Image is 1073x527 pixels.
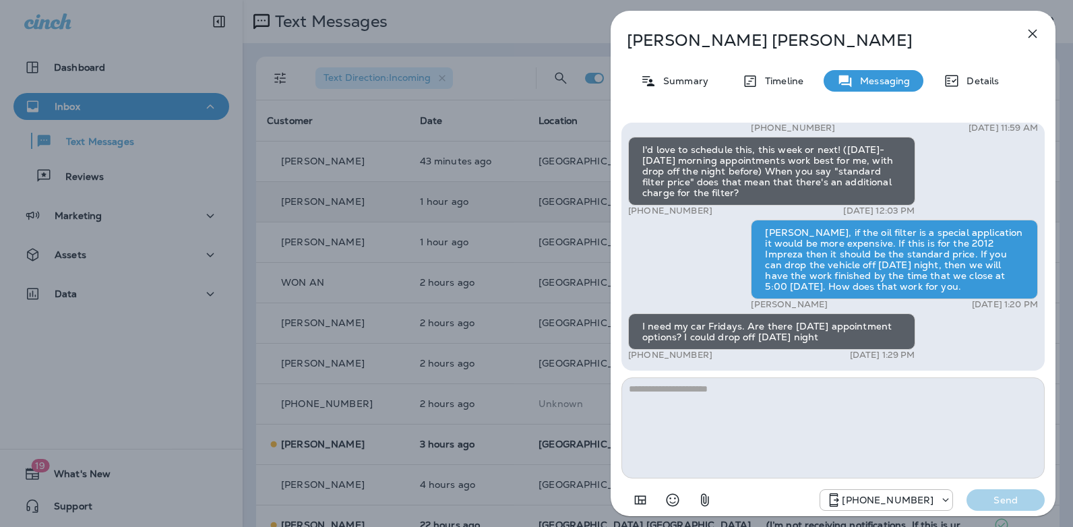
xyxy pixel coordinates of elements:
[628,313,915,350] div: I need my car Fridays. Are there [DATE] appointment options? I could drop off [DATE] night
[628,137,915,206] div: I'd love to schedule this, this week or next! ([DATE]-[DATE] morning appointments work best for m...
[960,75,999,86] p: Details
[969,123,1038,133] p: [DATE] 11:59 AM
[853,75,910,86] p: Messaging
[820,492,952,508] div: +1 (984) 409-9300
[751,220,1038,299] div: [PERSON_NAME], if the oil filter is a special application it would be more expensive. If this is ...
[758,75,803,86] p: Timeline
[656,75,708,86] p: Summary
[843,206,915,216] p: [DATE] 12:03 PM
[628,350,712,361] p: [PHONE_NUMBER]
[628,206,712,216] p: [PHONE_NUMBER]
[659,487,686,514] button: Select an emoji
[627,31,995,50] p: [PERSON_NAME] [PERSON_NAME]
[972,299,1038,310] p: [DATE] 1:20 PM
[627,487,654,514] button: Add in a premade template
[751,299,828,310] p: [PERSON_NAME]
[850,350,915,361] p: [DATE] 1:29 PM
[842,495,933,505] p: [PHONE_NUMBER]
[751,123,835,133] p: [PHONE_NUMBER]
